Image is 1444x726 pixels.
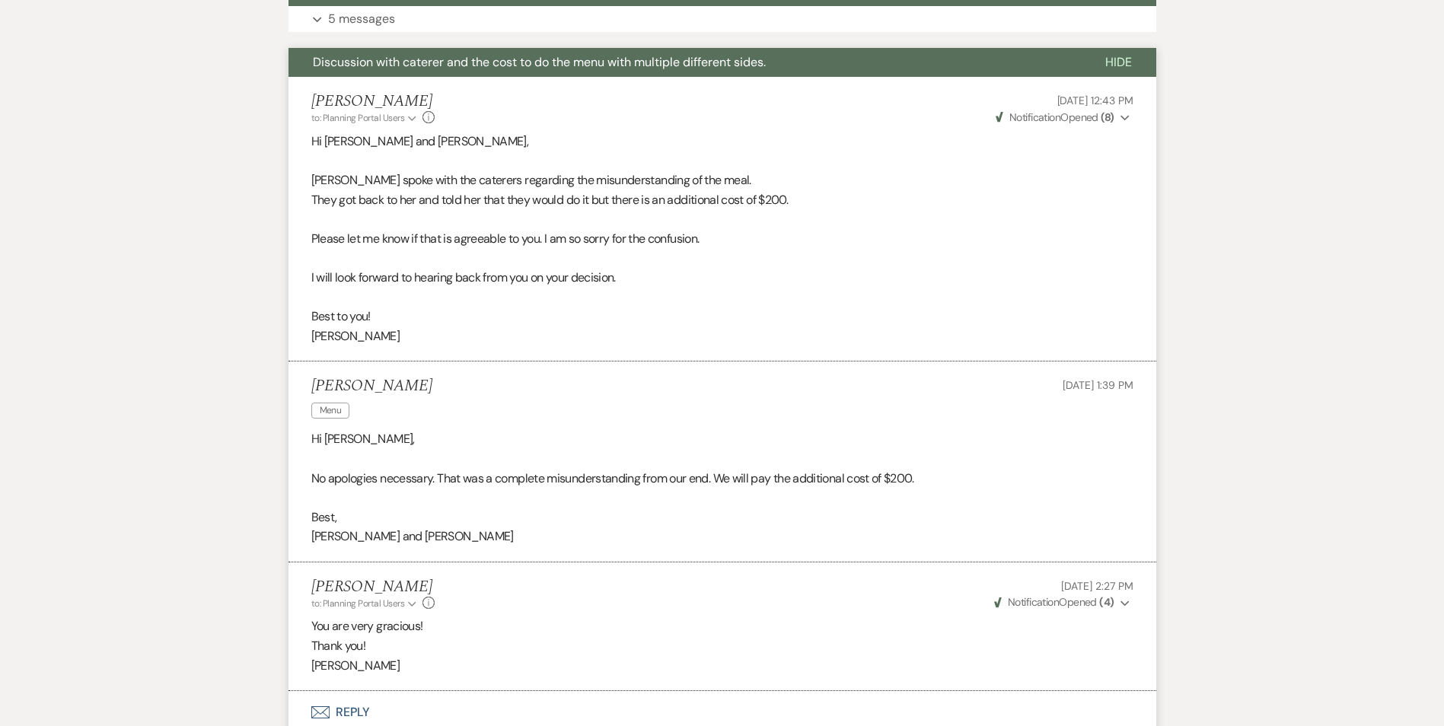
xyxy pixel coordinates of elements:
[1008,595,1059,609] span: Notification
[311,268,1133,288] p: I will look forward to hearing back from you on your decision.
[1105,54,1132,70] span: Hide
[311,377,432,396] h5: [PERSON_NAME]
[311,469,1133,489] p: No apologies necessary. That was a complete misunderstanding from our end. We will pay the additi...
[994,595,1114,609] span: Opened
[1081,48,1156,77] button: Hide
[311,112,405,124] span: to: Planning Portal Users
[311,597,405,610] span: to: Planning Portal Users
[311,636,1133,656] p: Thank you!
[311,170,1133,190] p: [PERSON_NAME] spoke with the caterers regarding the misunderstanding of the meal.
[311,132,1133,151] p: Hi [PERSON_NAME] and [PERSON_NAME],
[313,54,766,70] span: Discussion with caterer and the cost to do the menu with multiple different sides.
[992,594,1133,610] button: NotificationOpened (4)
[311,307,1133,326] p: Best to you!
[1063,378,1133,392] span: [DATE] 1:39 PM
[311,229,1133,249] p: Please let me know if that is agreeable to you. I am so sorry for the confusion.
[1009,110,1060,124] span: Notification
[1099,595,1114,609] strong: ( 4 )
[311,656,1133,676] p: [PERSON_NAME]
[288,48,1081,77] button: Discussion with caterer and the cost to do the menu with multiple different sides.
[328,9,395,29] p: 5 messages
[311,403,349,419] span: Menu
[311,597,419,610] button: to: Planning Portal Users
[311,578,435,597] h5: [PERSON_NAME]
[996,110,1114,124] span: Opened
[311,508,1133,527] p: Best,
[311,616,1133,636] p: You are very gracious!
[311,92,435,111] h5: [PERSON_NAME]
[311,429,1133,449] p: Hi [PERSON_NAME],
[993,110,1133,126] button: NotificationOpened (8)
[288,6,1156,32] button: 5 messages
[311,326,1133,346] p: [PERSON_NAME]
[311,111,419,125] button: to: Planning Portal Users
[1101,110,1114,124] strong: ( 8 )
[311,527,1133,546] p: [PERSON_NAME] and [PERSON_NAME]
[1057,94,1133,107] span: [DATE] 12:43 PM
[311,190,1133,210] p: They got back to her and told her that they would do it but there is an additional cost of $200.
[1061,579,1133,593] span: [DATE] 2:27 PM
